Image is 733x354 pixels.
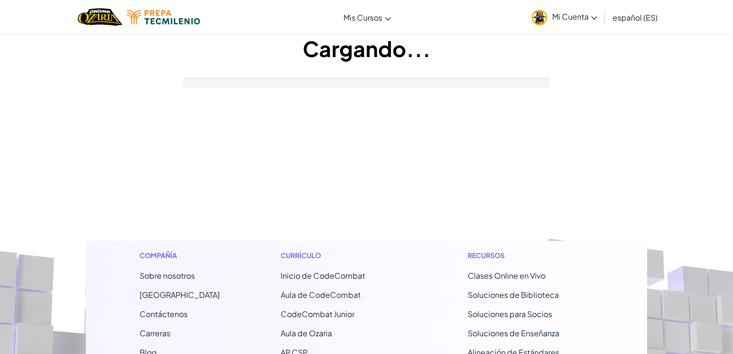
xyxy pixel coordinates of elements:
a: Mis Cursos [339,4,396,30]
a: Soluciones de Biblioteca [468,290,559,300]
a: Soluciones de Enseñanza [468,328,559,338]
a: Aula de Ozaria [281,328,332,338]
img: avatar [532,10,547,25]
span: Mi Cuenta [552,12,597,22]
a: [GEOGRAPHIC_DATA] [140,290,220,300]
h1: Compañía [140,250,220,260]
h1: Recursos [468,250,594,260]
a: CodeCombat Junior [281,309,355,319]
a: Soluciones para Socios [468,309,552,319]
a: español (ES) [608,4,662,30]
span: español (ES) [613,12,658,23]
a: Sobre nosotros [140,271,195,281]
a: Carreras [140,328,170,338]
img: Tecmilenio logo [127,10,200,24]
a: Logotipo de Ozaria by CodeCombat [78,7,122,27]
a: Aula de CodeCombat [281,290,361,300]
a: Mi Cuenta [527,2,602,32]
h1: Currículo [281,250,407,260]
img: Hogar [78,7,122,27]
font: Inicio de CodeCombat [281,271,365,281]
font: Contáctenos [140,309,188,319]
a: Clases Online en Vivo [468,271,545,281]
span: Mis Cursos [343,12,382,23]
